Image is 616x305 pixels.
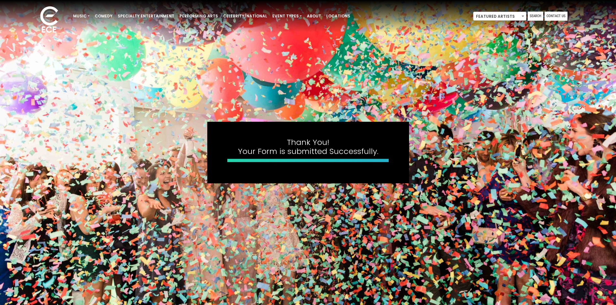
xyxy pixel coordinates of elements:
a: Locations [324,11,353,22]
a: Search [528,12,543,21]
a: Event Types [270,11,304,22]
img: ece_new_logo_whitev2-1.png [33,5,65,36]
a: Performing Arts [177,11,221,22]
a: Celebrity/National [221,11,270,22]
a: Contact Us [545,12,567,21]
a: Music [70,11,92,22]
h4: Thank You! Your Form is submitted Successfully. [227,138,389,157]
a: Specialty Entertainment [115,11,177,22]
span: Featured Artists [473,12,526,21]
a: About [304,11,324,22]
a: Comedy [92,11,115,22]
